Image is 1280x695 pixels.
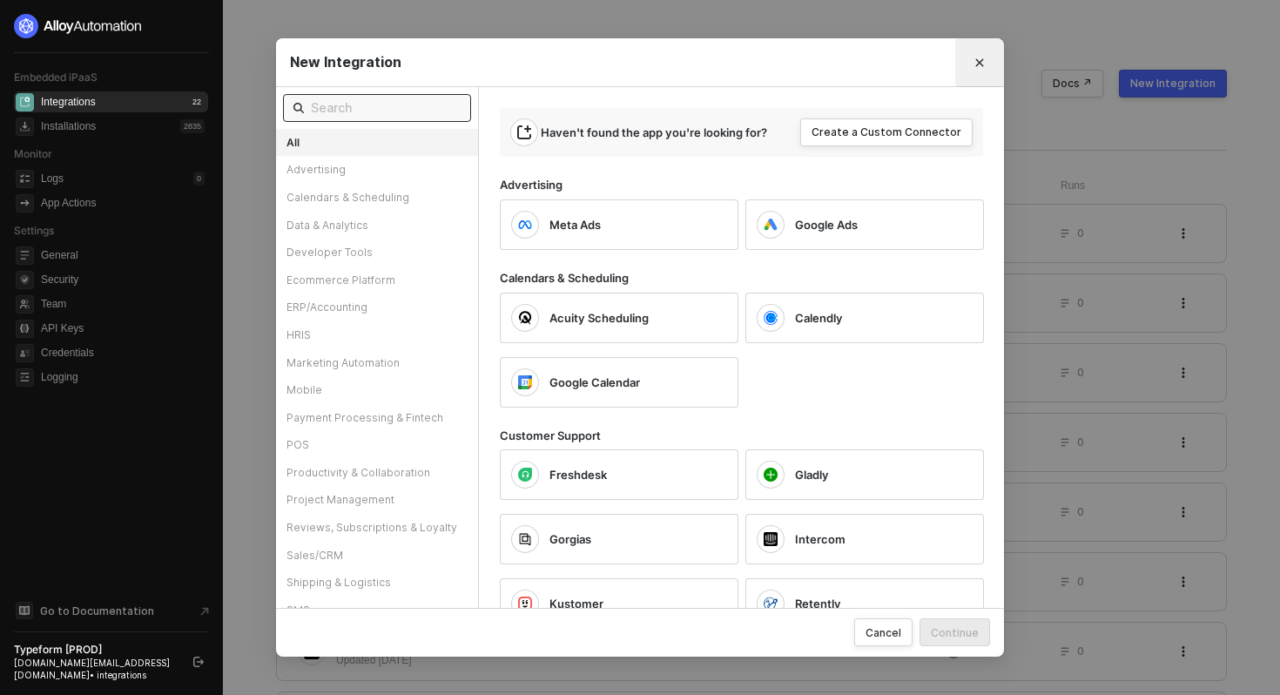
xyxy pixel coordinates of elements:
div: Cancel [866,625,901,640]
div: Project Management [276,486,478,514]
input: Search [311,98,461,118]
span: Meta Ads [549,217,601,233]
img: icon [518,532,532,546]
span: Google Ads [795,217,858,233]
span: Acuity Scheduling [549,310,649,326]
img: icon [518,375,532,389]
div: Create a Custom Connector [812,125,961,139]
div: Shipping & Logistics [276,569,478,597]
div: Marketing Automation [276,349,478,377]
button: Create a Custom Connector [800,118,973,146]
span: Retently [795,596,841,611]
button: Continue [920,618,990,646]
span: Calendly [795,310,843,326]
div: Payment Processing & Fintech [276,404,478,432]
img: icon [764,468,778,482]
span: Kustomer [549,596,603,611]
img: icon [764,218,778,232]
div: Reviews, Subscriptions & Loyalty [276,514,478,542]
div: Calendars & Scheduling [276,184,478,212]
div: Calendars & Scheduling [500,271,1005,286]
div: Productivity & Collaboration [276,459,478,487]
div: All [276,129,478,157]
span: Gladly [795,467,829,482]
div: Ecommerce Platform [276,267,478,294]
div: ERP/Accounting [276,294,478,321]
img: icon [518,311,532,325]
div: HRIS [276,321,478,349]
img: icon [764,311,778,325]
div: Haven't found the app you're looking for? [541,125,767,140]
div: SMS [276,597,478,624]
img: icon [518,468,532,482]
div: Advertising [276,156,478,184]
span: Freshdesk [549,467,607,482]
span: icon-search [293,101,304,115]
div: Customer Support [500,428,1005,443]
span: Intercom [795,531,845,547]
img: icon [764,597,778,611]
button: Cancel [854,618,913,646]
div: New Integration [290,53,990,71]
button: Close [955,38,1004,87]
div: Mobile [276,376,478,404]
img: icon [518,597,532,611]
div: Sales/CRM [276,542,478,570]
div: POS [276,431,478,459]
div: Data & Analytics [276,212,478,240]
span: Google Calendar [549,374,640,390]
span: icon-integration [517,125,531,139]
span: Gorgias [549,531,591,547]
img: icon [764,532,778,546]
img: icon [518,218,532,232]
div: Developer Tools [276,239,478,267]
div: Advertising [500,178,1005,192]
